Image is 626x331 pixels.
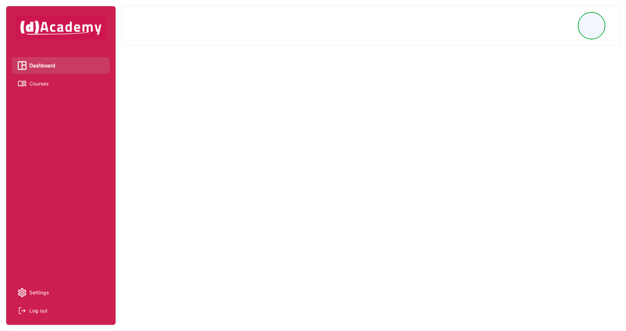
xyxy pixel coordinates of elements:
[29,60,55,71] span: Dashboard
[18,306,26,315] img: Log out
[18,78,104,89] a: Courses iconCourses
[29,305,47,316] div: Log out
[29,78,49,89] span: Courses
[18,60,104,71] a: Dashboard iconDashboard
[18,61,26,70] img: Dashboard icon
[16,16,106,39] img: dAcademy
[18,288,26,297] img: setting
[579,13,604,38] img: Profile
[29,287,49,298] span: Settings
[18,79,26,88] img: Courses icon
